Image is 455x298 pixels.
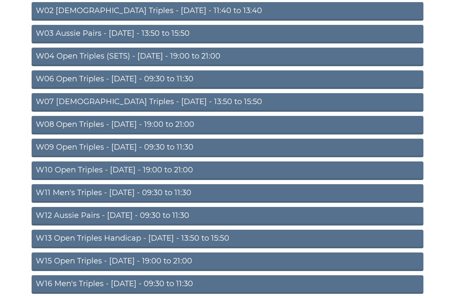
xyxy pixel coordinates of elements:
a: W04 Open Triples (SETS) - [DATE] - 19:00 to 21:00 [32,48,423,66]
a: W06 Open Triples - [DATE] - 09:30 to 11:30 [32,70,423,89]
a: W10 Open Triples - [DATE] - 19:00 to 21:00 [32,161,423,180]
a: W15 Open Triples - [DATE] - 19:00 to 21:00 [32,252,423,271]
a: W16 Men's Triples - [DATE] - 09:30 to 11:30 [32,275,423,294]
a: W12 Aussie Pairs - [DATE] - 09:30 to 11:30 [32,207,423,226]
a: W11 Men's Triples - [DATE] - 09:30 to 11:30 [32,184,423,203]
a: W07 [DEMOGRAPHIC_DATA] Triples - [DATE] - 13:50 to 15:50 [32,93,423,112]
a: W13 Open Triples Handicap - [DATE] - 13:50 to 15:50 [32,230,423,248]
a: W02 [DEMOGRAPHIC_DATA] Triples - [DATE] - 11:40 to 13:40 [32,2,423,21]
a: W03 Aussie Pairs - [DATE] - 13:50 to 15:50 [32,25,423,43]
a: W09 Open Triples - [DATE] - 09:30 to 11:30 [32,139,423,157]
a: W08 Open Triples - [DATE] - 19:00 to 21:00 [32,116,423,134]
